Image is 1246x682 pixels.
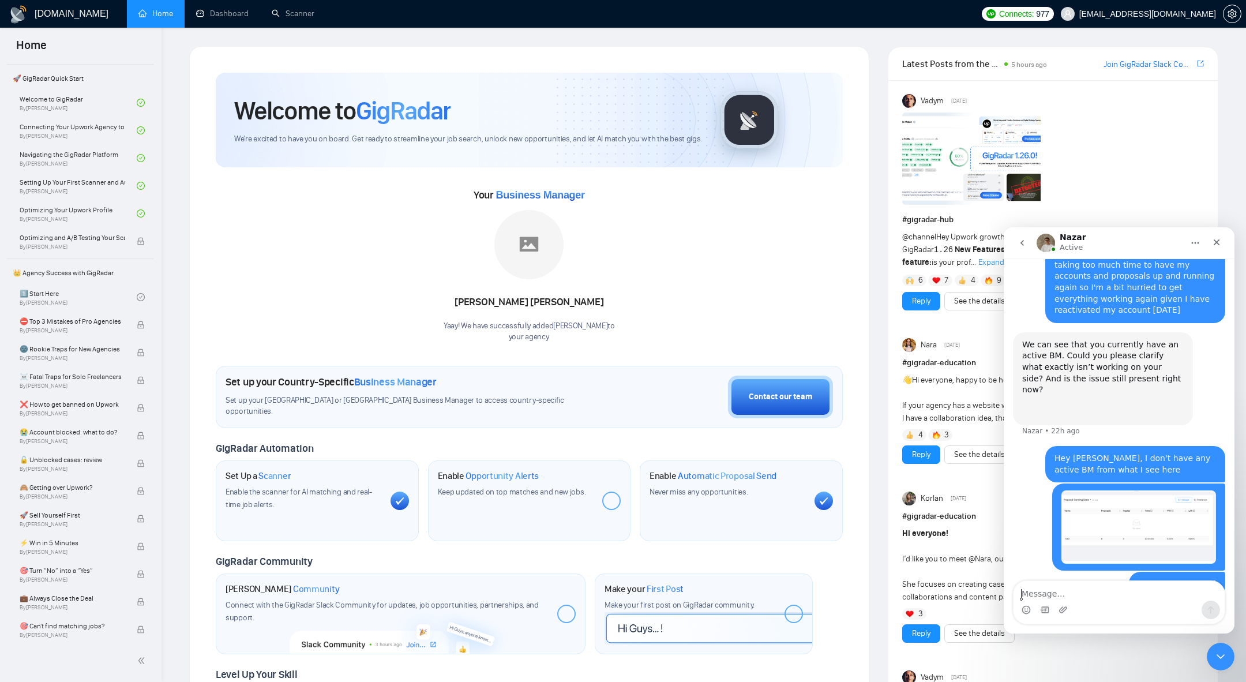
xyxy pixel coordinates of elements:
span: By [PERSON_NAME] [20,466,125,473]
img: 👍 [906,431,914,439]
span: check-circle [137,99,145,107]
span: Enable the scanner for AI matching and real-time job alerts. [226,487,372,509]
span: 7 [944,275,948,286]
span: Scanner [258,470,291,482]
img: Korlan [902,492,916,505]
a: setting [1223,9,1241,18]
strong: New Features &amp; Enhancements [955,245,1087,254]
h1: [PERSON_NAME] [226,583,340,595]
h1: Enable [438,470,539,482]
a: export [1197,58,1204,69]
img: upwork-logo.png [986,9,996,18]
img: ❤️ [906,610,914,618]
span: 🔓 Unblocked cases: review [20,454,125,466]
img: logo [9,5,28,24]
a: searchScanner [272,9,314,18]
span: Korlan [921,492,943,505]
span: 🚀 GigRadar Quick Start [8,67,153,90]
span: I’d like you to meet @Nara, our :onslack: She focuses on creating case studies for our website an... [902,529,1178,602]
button: See the details [944,292,1015,310]
span: Business Manager [354,376,437,388]
span: Latest Posts from the GigRadar Community [902,57,1001,71]
span: lock [137,349,145,357]
a: See the details [954,448,1005,461]
span: By [PERSON_NAME] [20,604,125,611]
span: 3 [918,608,923,620]
span: 👑 Agency Success with GigRadar [8,261,153,284]
span: lock [137,542,145,550]
a: Reply [912,627,930,640]
span: 🙈 Getting over Upwork? [20,482,125,493]
img: F09AC4U7ATU-image.png [902,113,1041,205]
span: 🎯 Turn “No” into a “Yes” [20,565,125,576]
span: ☠️ Fatal Traps for Solo Freelancers [20,371,125,383]
span: check-circle [137,126,145,134]
span: Hey Upwork growth hackers, here's our July round-up and release notes for GigRadar • is your prof... [902,232,1198,267]
span: Expand [978,257,1004,267]
span: 🌚 Rookie Traps for New Agencies [20,343,125,355]
div: [PERSON_NAME] [PERSON_NAME] [444,293,615,312]
h1: # gigradar-education [902,357,1204,369]
a: Navigating the GigRadar PlatformBy[PERSON_NAME] [20,145,137,171]
strong: Hi everyone! [902,529,948,538]
span: lock [137,376,145,384]
span: GigRadar Automation [216,442,313,455]
a: 1️⃣ Start HereBy[PERSON_NAME] [20,284,137,310]
span: Make your first post on GigRadar community. [605,600,755,610]
span: Nara [921,339,937,351]
span: lock [137,487,145,495]
iframe: Intercom live chat [1207,643,1234,670]
h1: Set Up a [226,470,291,482]
button: See the details [944,445,1015,464]
a: Welcome to GigRadarBy[PERSON_NAME] [20,90,137,115]
a: Reply [912,448,930,461]
span: Opportunity Alerts [466,470,539,482]
span: @channel [902,232,936,242]
span: 👋 [902,375,912,385]
span: ❌ How to get banned on Upwork [20,399,125,410]
a: Join GigRadar Slack Community [1104,58,1195,71]
span: ⛔ Top 3 Mistakes of Pro Agencies [20,316,125,327]
code: 1.26 [934,245,954,254]
span: Hi everyone, happy to be here with you all! If your agency has a website with an active blog, I’d... [902,375,1135,423]
a: Reply [912,295,930,308]
span: Never miss any opportunities. [650,487,748,497]
a: See the details [954,627,1005,640]
h1: Set up your Country-Specific [226,376,437,388]
img: 🔥 [985,276,993,284]
img: 👍 [958,276,966,284]
span: 3 [944,429,949,441]
span: GigRadar Community [216,555,313,568]
h1: Enable [650,470,776,482]
span: Set up your [GEOGRAPHIC_DATA] or [GEOGRAPHIC_DATA] Business Manager to access country-specific op... [226,395,590,417]
span: 5 hours ago [1011,61,1047,69]
span: By [PERSON_NAME] [20,521,125,528]
h1: # gigradar-hub [902,213,1204,226]
span: 😭 Account blocked: what to do? [20,426,125,438]
span: By [PERSON_NAME] [20,549,125,556]
img: Vadym [902,94,916,108]
span: Community [293,583,340,595]
span: Your [474,189,585,201]
span: Business Manager [496,189,584,201]
span: Home [7,37,56,61]
span: lock [137,432,145,440]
